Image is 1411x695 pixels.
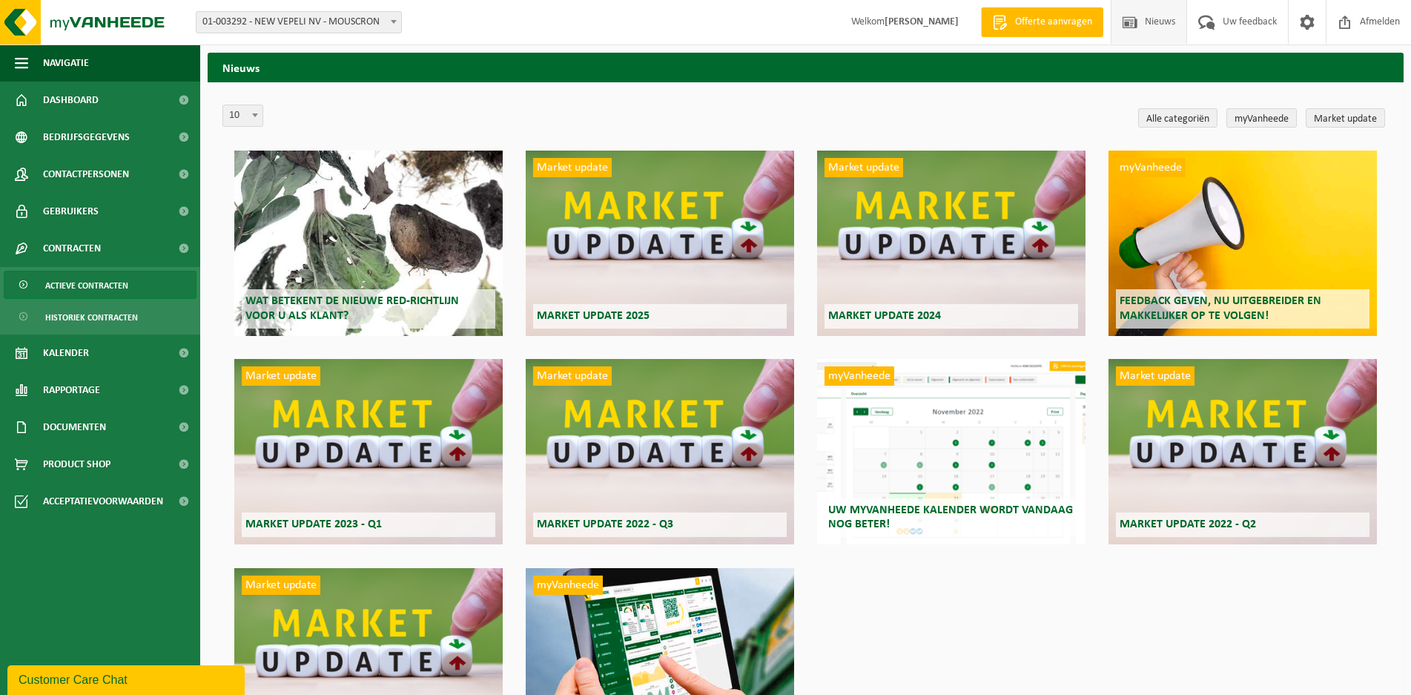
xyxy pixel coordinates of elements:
[526,151,794,336] a: Market update Market update 2025
[1116,158,1186,177] span: myVanheede
[43,230,101,267] span: Contracten
[43,446,110,483] span: Product Shop
[43,372,100,409] span: Rapportage
[196,12,401,33] span: 01-003292 - NEW VEPELI NV - MOUSCRON
[1120,295,1321,321] span: Feedback geven, nu uitgebreider en makkelijker op te volgen!
[223,105,262,126] span: 10
[4,303,196,331] a: Historiek contracten
[43,409,106,446] span: Documenten
[537,310,650,322] span: Market update 2025
[1120,518,1256,530] span: Market update 2022 - Q2
[45,271,128,300] span: Actieve contracten
[43,483,163,520] span: Acceptatievoorwaarden
[43,335,89,372] span: Kalender
[533,158,612,177] span: Market update
[245,518,382,530] span: Market update 2023 - Q1
[828,310,941,322] span: Market update 2024
[43,193,99,230] span: Gebruikers
[43,82,99,119] span: Dashboard
[825,366,894,386] span: myVanheede
[245,295,459,321] span: Wat betekent de nieuwe RED-richtlijn voor u als klant?
[1108,151,1377,336] a: myVanheede Feedback geven, nu uitgebreider en makkelijker op te volgen!
[1306,108,1385,128] a: Market update
[45,303,138,332] span: Historiek contracten
[7,662,248,695] iframe: chat widget
[208,53,1404,82] h2: Nieuws
[242,576,320,595] span: Market update
[1116,366,1194,386] span: Market update
[43,45,89,82] span: Navigatie
[817,151,1085,336] a: Market update Market update 2024
[533,576,603,595] span: myVanheede
[196,11,402,33] span: 01-003292 - NEW VEPELI NV - MOUSCRON
[537,518,673,530] span: Market update 2022 - Q3
[222,105,263,127] span: 10
[828,504,1073,530] span: Uw myVanheede kalender wordt vandaag nog beter!
[234,151,503,336] a: Wat betekent de nieuwe RED-richtlijn voor u als klant?
[4,271,196,299] a: Actieve contracten
[825,158,903,177] span: Market update
[1226,108,1297,128] a: myVanheede
[1138,108,1217,128] a: Alle categoriën
[43,119,130,156] span: Bedrijfsgegevens
[981,7,1103,37] a: Offerte aanvragen
[1108,359,1377,544] a: Market update Market update 2022 - Q2
[43,156,129,193] span: Contactpersonen
[526,359,794,544] a: Market update Market update 2022 - Q3
[1011,15,1096,30] span: Offerte aanvragen
[242,366,320,386] span: Market update
[533,366,612,386] span: Market update
[234,359,503,544] a: Market update Market update 2023 - Q1
[817,359,1085,544] a: myVanheede Uw myVanheede kalender wordt vandaag nog beter!
[885,16,959,27] strong: [PERSON_NAME]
